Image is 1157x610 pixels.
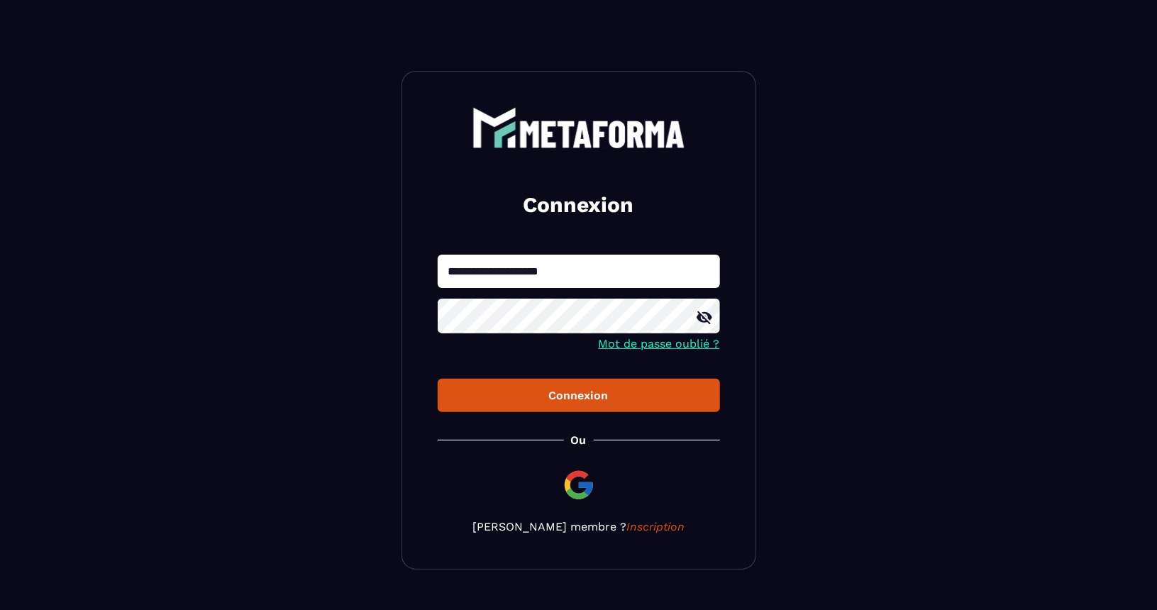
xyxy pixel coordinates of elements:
[449,389,709,402] div: Connexion
[455,191,703,219] h2: Connexion
[438,107,720,148] a: logo
[438,520,720,533] p: [PERSON_NAME] membre ?
[571,433,587,447] p: Ou
[599,337,720,350] a: Mot de passe oublié ?
[438,379,720,412] button: Connexion
[626,520,685,533] a: Inscription
[472,107,685,148] img: logo
[562,468,596,502] img: google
